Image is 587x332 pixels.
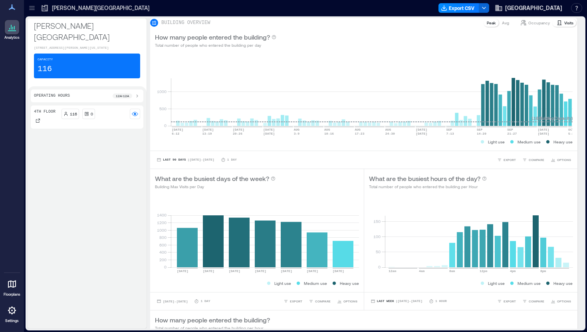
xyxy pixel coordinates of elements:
text: SEP [446,128,452,131]
tspan: 800 [159,235,167,240]
span: OPTIONS [557,299,571,304]
p: Total number of people who entered the building per Hour [369,183,487,190]
p: 1 Hour [435,299,447,304]
p: 116 [70,111,77,117]
p: Avg [502,20,509,26]
p: Total number of people who entered the building per hour [155,325,270,331]
p: 1 Day [227,157,237,162]
p: Heavy use [553,139,573,145]
text: AUG [355,128,361,131]
span: OPTIONS [343,299,357,304]
text: 7-13 [446,132,454,135]
text: 12am [389,269,396,273]
tspan: 150 [373,219,380,224]
a: Floorplans [1,274,23,299]
p: Floorplans [4,292,20,297]
text: [DATE] [416,132,427,135]
button: COMPARE [307,297,332,305]
text: 24-30 [385,132,395,135]
text: [DATE] [177,269,188,273]
p: 12a - 12a [116,93,129,98]
text: [DATE] [202,128,214,131]
span: OPTIONS [557,157,571,162]
text: 4am [419,269,425,273]
span: EXPORT [504,157,516,162]
p: What are the busiest days of the week? [155,174,269,183]
text: SEP [477,128,483,131]
button: COMPARE [521,156,546,164]
text: [DATE] [307,269,318,273]
span: [GEOGRAPHIC_DATA] [505,4,562,12]
p: Heavy use [553,280,573,286]
button: COMPARE [521,297,546,305]
p: [STREET_ADDRESS][PERSON_NAME][US_STATE] [34,46,140,50]
text: [DATE] [172,128,183,131]
text: 3-9 [294,132,300,135]
span: [DATE] - [DATE] [163,300,188,303]
tspan: 0 [164,264,167,269]
text: 8pm [540,269,546,273]
p: Medium use [304,280,327,286]
p: Analytics [4,35,20,40]
tspan: 1200 [157,220,167,225]
p: Light use [488,280,505,286]
text: [DATE] [333,269,344,273]
p: [PERSON_NAME][GEOGRAPHIC_DATA] [34,20,140,42]
tspan: 50 [375,249,380,254]
p: Medium use [518,280,541,286]
text: OCT [568,128,574,131]
text: AUG [294,128,300,131]
button: OPTIONS [335,297,359,305]
text: [DATE] [229,269,240,273]
span: COMPARE [315,299,331,304]
span: EXPORT [290,299,302,304]
tspan: 200 [159,257,167,262]
button: EXPORT [496,156,518,164]
text: 6-12 [172,132,179,135]
text: [DATE] [255,269,266,273]
button: EXPORT [496,297,518,305]
tspan: 1000 [157,228,167,233]
text: 8am [449,269,455,273]
text: [DATE] [416,128,427,131]
tspan: 1400 [157,213,167,217]
p: 116 [38,64,52,75]
text: SEP [507,128,513,131]
text: 4pm [510,269,516,273]
button: [DATE]-[DATE] [155,297,189,305]
p: Building Max Visits per Day [155,183,276,190]
text: 12pm [480,269,487,273]
p: Settings [5,318,19,323]
button: OPTIONS [549,156,573,164]
a: Settings [2,301,22,326]
button: [GEOGRAPHIC_DATA] [492,2,565,14]
span: COMPARE [529,157,544,162]
p: [PERSON_NAME][GEOGRAPHIC_DATA] [52,4,149,12]
tspan: 1000 [157,89,167,94]
tspan: 400 [159,250,167,254]
text: [DATE] [538,132,549,135]
p: Peak [487,20,496,26]
text: [DATE] [203,269,214,273]
text: 21-27 [507,132,517,135]
p: 1 Day [200,299,210,304]
text: 5-11 [568,132,576,135]
p: BUILDING OVERVIEW [161,20,210,26]
text: 20-26 [233,132,242,135]
button: Export CSV [438,3,479,13]
p: Capacity [38,57,53,62]
text: AUG [385,128,391,131]
p: How many people entered the building? [155,315,270,325]
p: Light use [274,280,291,286]
p: Medium use [518,139,541,145]
span: COMPARE [529,299,544,304]
text: [DATE] [281,269,292,273]
p: Operating Hours [34,93,70,99]
p: What are the busiest hours of the day? [369,174,480,183]
text: 13-19 [202,132,212,135]
a: Analytics [2,18,22,42]
text: [DATE] [263,132,275,135]
text: AUG [324,128,330,131]
button: EXPORT [282,297,304,305]
button: OPTIONS [549,297,573,305]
